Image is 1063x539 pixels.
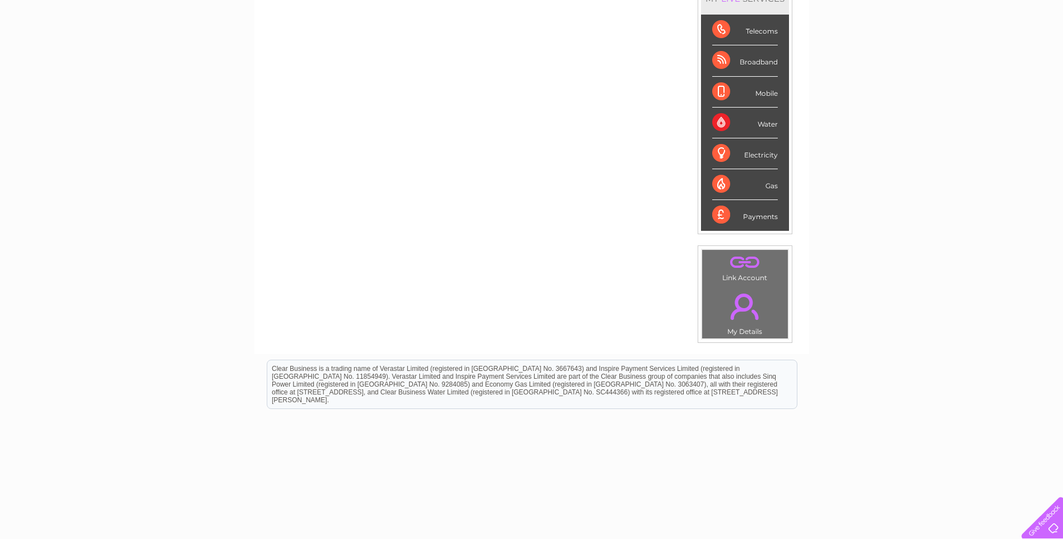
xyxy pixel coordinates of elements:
[705,287,785,326] a: .
[712,108,778,138] div: Water
[712,15,778,45] div: Telecoms
[712,169,778,200] div: Gas
[705,253,785,272] a: .
[267,6,797,54] div: Clear Business is a trading name of Verastar Limited (registered in [GEOGRAPHIC_DATA] No. 3667643...
[712,77,778,108] div: Mobile
[965,48,982,56] a: Blog
[988,48,1016,56] a: Contact
[925,48,959,56] a: Telecoms
[702,249,788,285] td: Link Account
[852,6,929,20] a: 0333 014 3131
[702,284,788,339] td: My Details
[1026,48,1052,56] a: Log out
[712,200,778,230] div: Payments
[712,45,778,76] div: Broadband
[894,48,918,56] a: Energy
[866,48,887,56] a: Water
[712,138,778,169] div: Electricity
[37,29,94,63] img: logo.png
